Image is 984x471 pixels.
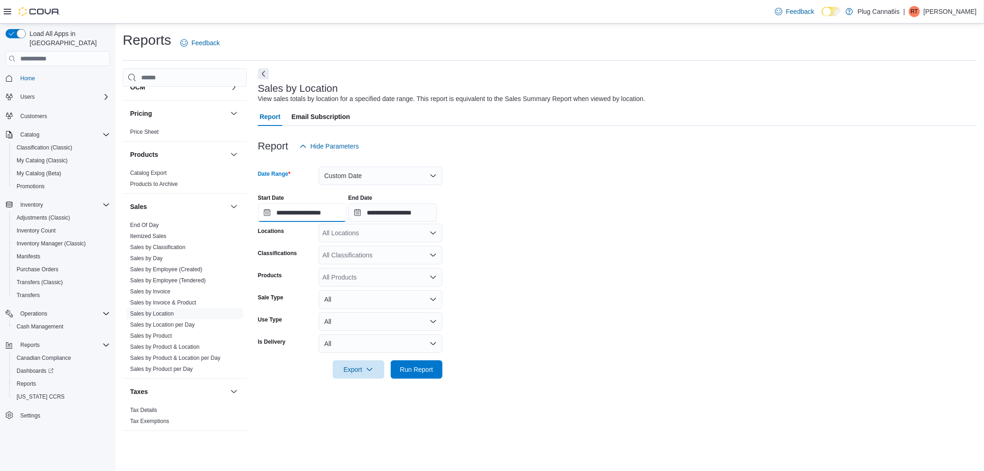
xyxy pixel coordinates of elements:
span: Catalog [20,131,39,138]
span: Manifests [17,253,40,260]
a: Purchase Orders [13,264,62,275]
button: Products [228,149,239,160]
a: Sales by Product per Day [130,366,193,372]
span: Products to Archive [130,180,178,188]
span: Washington CCRS [13,391,110,402]
a: Sales by Location [130,310,174,317]
span: Inventory Manager (Classic) [13,238,110,249]
span: My Catalog (Classic) [13,155,110,166]
a: Customers [17,111,51,122]
a: Feedback [771,2,818,21]
a: Itemized Sales [130,233,167,239]
button: Inventory [17,199,47,210]
button: Manifests [9,250,113,263]
button: Sales [130,202,227,211]
button: My Catalog (Classic) [9,154,113,167]
span: Users [17,91,110,102]
span: Export [338,360,379,379]
span: Load All Apps in [GEOGRAPHIC_DATA] [26,29,110,48]
a: Dashboards [9,364,113,377]
span: Catalog Export [130,169,167,177]
label: Is Delivery [258,338,286,346]
span: Dashboards [17,367,54,375]
div: Pricing [123,126,247,141]
button: Purchase Orders [9,263,113,276]
a: Adjustments (Classic) [13,212,74,223]
h3: Products [130,150,158,159]
a: Price Sheet [130,129,159,135]
span: Cash Management [17,323,63,330]
span: Promotions [13,181,110,192]
h3: Pricing [130,109,152,118]
span: Canadian Compliance [17,354,71,362]
button: Export [333,360,384,379]
a: Transfers [13,290,43,301]
span: Inventory Count [17,227,56,234]
h3: Sales [130,202,147,211]
span: Itemized Sales [130,233,167,240]
span: Transfers (Classic) [17,279,63,286]
a: Sales by Classification [130,244,185,250]
a: Inventory Count [13,225,60,236]
button: Catalog [2,128,113,141]
h3: Sales by Location [258,83,338,94]
span: Operations [20,310,48,317]
button: Inventory Count [9,224,113,237]
a: Home [17,73,39,84]
span: Sales by Location per Day [130,321,195,328]
span: Tax Details [130,406,157,414]
a: Dashboards [13,365,57,376]
span: Sales by Product & Location [130,343,200,351]
a: Tax Details [130,407,157,413]
a: Sales by Day [130,255,163,262]
span: Settings [17,410,110,421]
span: Feedback [191,38,220,48]
span: Purchase Orders [13,264,110,275]
span: Purchase Orders [17,266,59,273]
input: Press the down key to open a popover containing a calendar. [258,203,346,222]
span: Inventory [20,201,43,209]
span: Email Subscription [292,107,350,126]
nav: Complex example [6,68,110,446]
label: End Date [348,194,372,202]
span: RT [911,6,918,17]
span: Dashboards [13,365,110,376]
button: Taxes [130,387,227,396]
div: Randy Tay [909,6,920,17]
span: My Catalog (Beta) [13,168,110,179]
a: Sales by Product [130,333,172,339]
button: Cash Management [9,320,113,333]
button: OCM [228,82,239,93]
a: Catalog Export [130,170,167,176]
span: Customers [20,113,47,120]
a: Sales by Employee (Tendered) [130,277,206,284]
button: Open list of options [429,251,437,259]
h3: OCM [130,83,145,92]
span: Reports [17,380,36,388]
div: Products [123,167,247,193]
span: Promotions [17,183,45,190]
a: My Catalog (Beta) [13,168,65,179]
a: Classification (Classic) [13,142,76,153]
span: Adjustments (Classic) [13,212,110,223]
span: Sales by Employee (Created) [130,266,203,273]
button: Products [130,150,227,159]
button: Reports [9,377,113,390]
a: Settings [17,410,44,421]
a: Sales by Product & Location [130,344,200,350]
button: Pricing [130,109,227,118]
button: Promotions [9,180,113,193]
a: Sales by Invoice & Product [130,299,196,306]
button: Users [17,91,38,102]
span: Transfers (Classic) [13,277,110,288]
button: Next [258,68,269,79]
span: Operations [17,308,110,319]
a: My Catalog (Classic) [13,155,72,166]
button: Transfers [9,289,113,302]
button: All [319,290,442,309]
button: OCM [130,83,227,92]
a: Reports [13,378,40,389]
span: Feedback [786,7,814,16]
